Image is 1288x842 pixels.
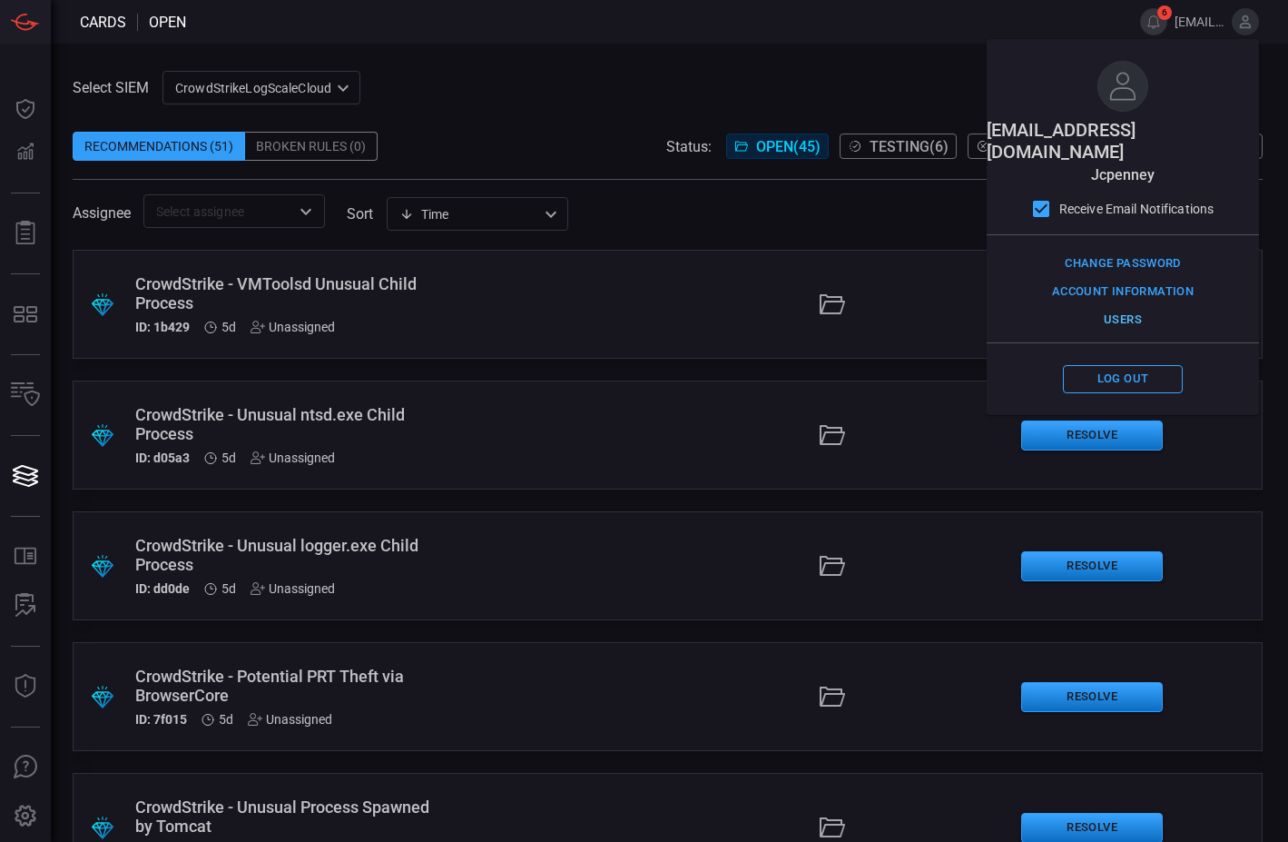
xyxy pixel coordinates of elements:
[4,584,47,628] button: ALERT ANALYSIS
[219,712,233,727] span: Sep 28, 2025 1:30 AM
[135,712,187,727] h5: ID: 7f015
[221,320,236,334] span: Sep 28, 2025 1:31 AM
[4,535,47,579] button: Rule Catalog
[73,79,149,96] label: Select SIEM
[251,451,335,465] div: Unassigned
[870,138,949,155] span: Testing ( 6 )
[221,451,236,465] span: Sep 28, 2025 1:30 AM
[135,451,190,465] h5: ID: d05a3
[293,199,319,224] button: Open
[987,119,1259,163] span: [EMAIL_ADDRESS][DOMAIN_NAME]
[4,373,47,417] button: Inventory
[135,320,190,334] h5: ID: 1b429
[840,134,957,159] button: Testing(6)
[1063,306,1183,334] button: Users
[135,581,190,596] h5: ID: dd0de
[726,134,829,159] button: Open(45)
[1021,551,1163,581] button: Resolve
[4,665,47,708] button: Threat Intelligence
[4,454,47,498] button: Cards
[73,204,131,222] span: Assignee
[135,667,443,705] div: CrowdStrike - Potential PRT Theft via BrowserCore
[251,320,335,334] div: Unassigned
[4,746,47,789] button: Ask Us A Question
[1059,200,1214,219] span: Receive Email Notifications
[666,138,712,155] span: Status:
[4,292,47,336] button: MITRE - Detection Posture
[4,87,47,131] button: Dashboard
[80,14,126,31] span: Cards
[251,581,335,596] div: Unassigned
[149,14,186,31] span: open
[1091,166,1155,183] span: jcpenney
[347,205,373,223] label: sort
[221,581,236,596] span: Sep 28, 2025 1:30 AM
[1021,421,1163,451] button: Resolve
[175,79,331,97] p: CrowdStrikeLogScaleCloud
[1140,8,1167,35] button: 6
[135,274,443,312] div: CrowdStrike - VMToolsd Unusual Child Process
[968,134,1108,159] button: Dismissed(35)
[135,405,443,443] div: CrowdStrike - Unusual ntsd.exe Child Process
[73,132,245,161] div: Recommendations (51)
[1063,365,1183,393] button: Log out
[248,712,332,727] div: Unassigned
[245,132,378,161] div: Broken Rules (0)
[4,795,47,838] button: Preferences
[135,536,443,574] div: CrowdStrike - Unusual logger.exe Child Process
[1175,15,1224,29] span: [EMAIL_ADDRESS][DOMAIN_NAME]
[399,205,539,223] div: Time
[1047,278,1198,306] button: Account Information
[1060,250,1185,278] button: Change Password
[4,212,47,255] button: Reports
[1021,682,1163,712] button: Resolve
[1157,5,1172,20] span: 6
[135,797,443,836] div: CrowdStrike - Unusual Process Spawned by Tomcat
[149,200,290,223] input: Select assignee
[4,131,47,174] button: Detections
[756,138,821,155] span: Open ( 45 )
